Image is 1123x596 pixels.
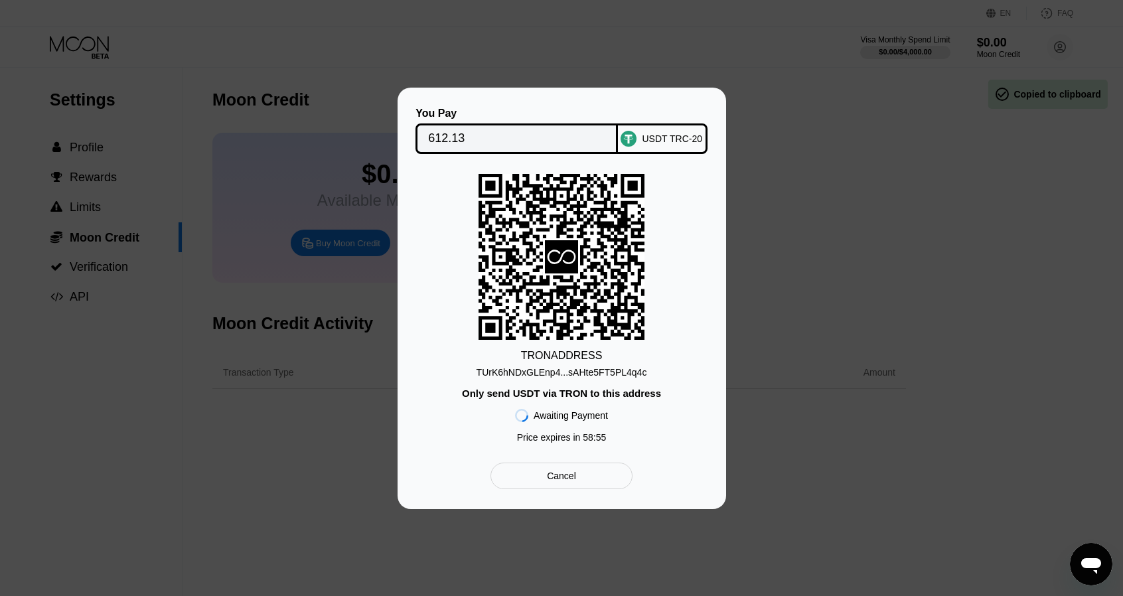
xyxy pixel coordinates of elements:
[490,463,632,489] div: Cancel
[477,367,647,378] div: TUrK6hNDxGLEnp4...sAHte5FT5PL4q4c
[642,133,702,144] div: USDT TRC-20
[462,388,661,399] div: Only send USDT via TRON to this address
[417,108,706,154] div: You PayUSDT TRC-20
[547,470,576,482] div: Cancel
[477,362,647,378] div: TUrK6hNDxGLEnp4...sAHte5FT5PL4q4c
[583,432,606,443] span: 58 : 55
[415,108,618,119] div: You Pay
[517,432,607,443] div: Price expires in
[521,350,603,362] div: TRON ADDRESS
[534,410,608,421] div: Awaiting Payment
[1070,543,1112,585] iframe: Кнопка запуска окна обмена сообщениями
